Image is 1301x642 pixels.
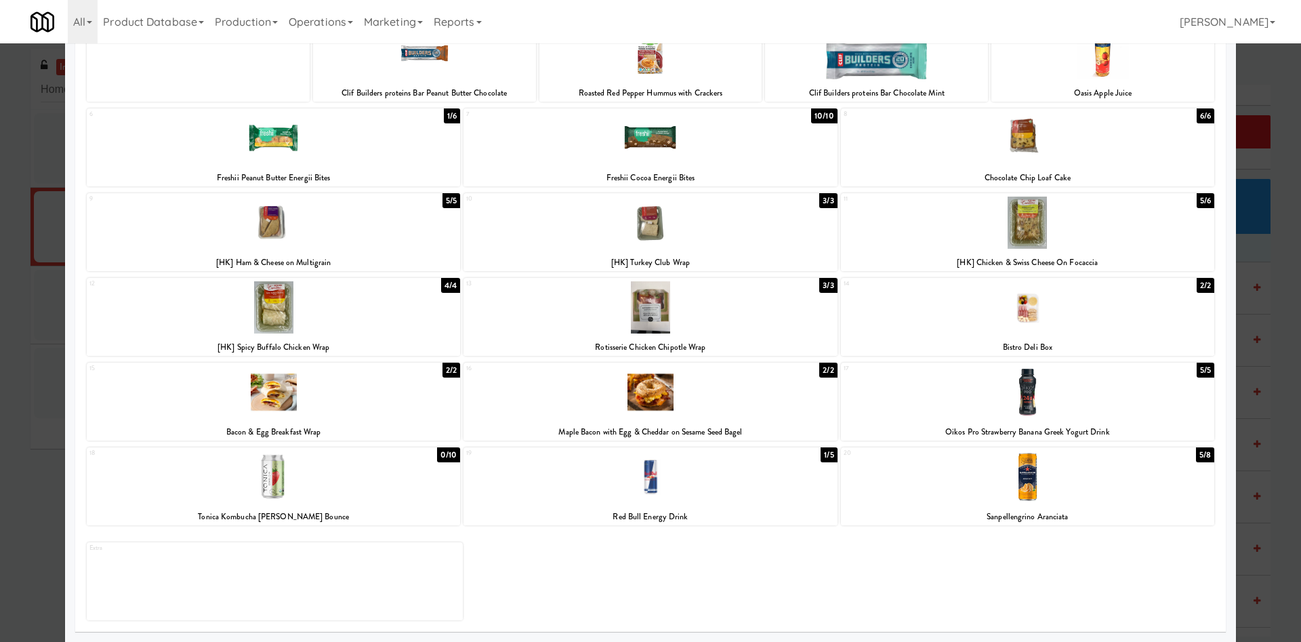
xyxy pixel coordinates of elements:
div: Red Bull Energy Drink [463,508,837,525]
div: Maple Bacon with Egg & Cheddar on Sesame Seed Bagel [463,424,837,441]
div: 410/10Clif Builders proteins Bar Chocolate Mint [765,24,988,102]
div: Oikos Pro Strawberry Banana Greek Yogurt Drink [843,424,1212,441]
div: Clif Builders proteins Bar Peanut Butter Chocolate [313,85,536,102]
div: [HK] Chicken & Swiss Cheese On Focaccia [843,254,1212,271]
div: Sanpellengrino Aranciata [843,508,1212,525]
div: 23/7Clif Builders proteins Bar Peanut Butter Chocolate [313,24,536,102]
div: 20 [844,447,1028,459]
div: 18 [89,447,274,459]
div: 142/2Bistro Deli Box [841,278,1214,356]
div: Clif Builders proteins Bar Chocolate Mint [767,85,986,102]
div: Bistro Deli Box [841,339,1214,356]
div: Red Bull Energy Drink [466,508,835,525]
div: 7 [466,108,650,120]
div: 17 [844,363,1028,374]
div: 95/5[HK] Ham & Cheese on Multigrain [87,193,460,271]
div: Tonica Kombucha [PERSON_NAME] Bounce [89,508,458,525]
div: Freshii Peanut Butter Energii Bites [89,169,458,186]
div: 4/4 [441,278,460,293]
div: 5/5 [442,193,460,208]
div: Clif Builders proteins Bar Chocolate Mint [765,85,988,102]
div: 205/8Sanpellengrino Aranciata [841,447,1214,525]
div: Rotisserie Chicken Chipotle Wrap [466,339,835,356]
div: Bistro Deli Box [843,339,1212,356]
div: [HK] Spicy Buffalo Chicken Wrap [89,339,458,356]
div: 115/6[HK] Chicken & Swiss Cheese On Focaccia [841,193,1214,271]
div: 152/2Bacon & Egg Breakfast Wrap [87,363,460,441]
div: Oasis Apple Juice [993,85,1212,102]
div: 3/3 [819,193,837,208]
div: 6/6 [1197,108,1214,123]
div: 1/6 [444,108,460,123]
div: 13 [466,278,650,289]
div: Extra [89,542,274,554]
div: 124/4[HK] Spicy Buffalo Chicken Wrap [87,278,460,356]
div: Roasted Red Pepper Hummus with Crackers [539,85,762,102]
div: 61/6Freshii Peanut Butter Energii Bites [87,108,460,186]
div: 54/6Oasis Apple Juice [991,24,1214,102]
div: Chocolate Chip Loaf Cake [841,169,1214,186]
div: 2/2 [819,363,837,378]
div: 5/8 [1196,447,1214,462]
div: 10/10 [811,108,838,123]
div: Sanpellengrino Aranciata [841,508,1214,525]
div: Chocolate Chip Loaf Cake [843,169,1212,186]
div: 5/5 [1197,363,1214,378]
div: Bacon & Egg Breakfast Wrap [89,424,458,441]
div: Oikos Pro Strawberry Banana Greek Yogurt Drink [841,424,1214,441]
div: 19 [466,447,650,459]
div: 1 [87,24,310,102]
div: 180/10Tonica Kombucha [PERSON_NAME] Bounce [87,447,460,525]
div: 710/10Freshii Cocoa Energii Bites [463,108,837,186]
div: Extra [87,542,463,620]
div: [HK] Chicken & Swiss Cheese On Focaccia [841,254,1214,271]
div: 162/2Maple Bacon with Egg & Cheddar on Sesame Seed Bagel [463,363,837,441]
div: 6 [89,108,274,120]
div: Freshii Cocoa Energii Bites [466,169,835,186]
div: 14 [844,278,1028,289]
div: Roasted Red Pepper Hummus with Crackers [541,85,760,102]
div: Freshii Peanut Butter Energii Bites [87,169,460,186]
div: 12 [89,278,274,289]
div: [HK] Ham & Cheese on Multigrain [89,254,458,271]
div: Tonica Kombucha [PERSON_NAME] Bounce [87,508,460,525]
div: Bacon & Egg Breakfast Wrap [87,424,460,441]
div: [HK] Turkey Club Wrap [466,254,835,271]
div: 175/5Oikos Pro Strawberry Banana Greek Yogurt Drink [841,363,1214,441]
div: [HK] Ham & Cheese on Multigrain [87,254,460,271]
div: 0/10 [437,447,460,462]
div: 103/3[HK] Turkey Club Wrap [463,193,837,271]
div: 16 [466,363,650,374]
div: 10 [466,193,650,205]
div: [HK] Spicy Buffalo Chicken Wrap [87,339,460,356]
div: 8 [844,108,1028,120]
div: Clif Builders proteins Bar Peanut Butter Chocolate [315,85,534,102]
div: [HK] Turkey Club Wrap [463,254,837,271]
div: 1/5 [821,447,837,462]
div: Freshii Cocoa Energii Bites [463,169,837,186]
div: 35/5Roasted Red Pepper Hummus with Crackers [539,24,762,102]
div: 86/6Chocolate Chip Loaf Cake [841,108,1214,186]
div: 133/3Rotisserie Chicken Chipotle Wrap [463,278,837,356]
div: 5/6 [1197,193,1214,208]
div: 11 [844,193,1028,205]
div: Maple Bacon with Egg & Cheddar on Sesame Seed Bagel [466,424,835,441]
div: 9 [89,193,274,205]
div: 2/2 [442,363,460,378]
div: 2/2 [1197,278,1214,293]
img: Micromart [30,10,54,34]
div: Oasis Apple Juice [991,85,1214,102]
div: Rotisserie Chicken Chipotle Wrap [463,339,837,356]
div: 3/3 [819,278,837,293]
div: 15 [89,363,274,374]
div: 191/5Red Bull Energy Drink [463,447,837,525]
